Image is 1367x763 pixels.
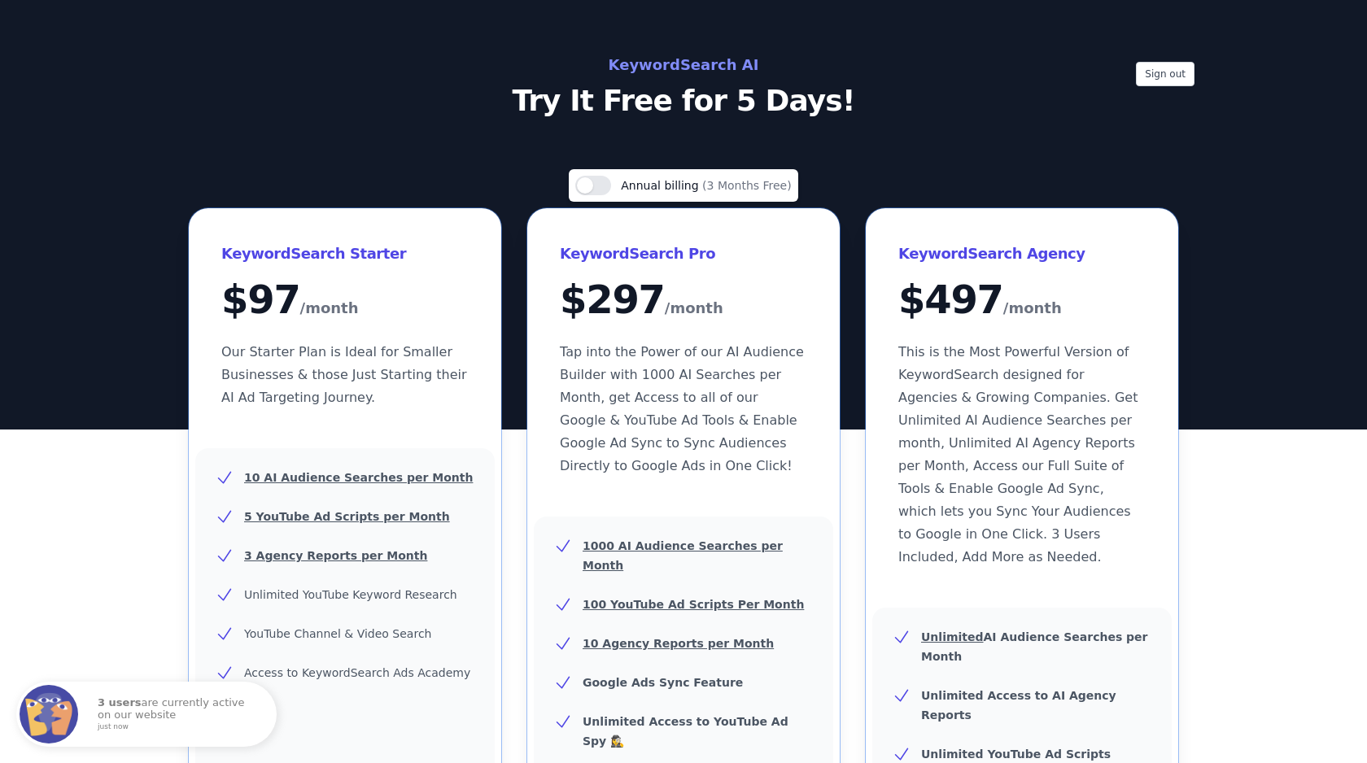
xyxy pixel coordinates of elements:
span: Unlimited YouTube Keyword Research [244,588,457,601]
b: Unlimited YouTube Ad Scripts [921,748,1111,761]
b: Unlimited Access to YouTube Ad Spy 🕵️‍♀️ [583,715,788,748]
div: $ 297 [560,280,807,321]
u: Unlimited [921,630,984,643]
span: /month [300,295,359,321]
b: AI Audience Searches per Month [921,630,1148,663]
div: $ 497 [898,280,1146,321]
h3: KeywordSearch Agency [898,241,1146,267]
h3: KeywordSearch Pro [560,241,807,267]
img: Fomo [20,685,78,743]
b: Google Ads Sync Feature [583,676,743,689]
span: (3 Months Free) [702,179,792,192]
span: YouTube Channel & Video Search [244,627,431,640]
p: Try It Free for 5 Days! [319,85,1048,117]
span: Our Starter Plan is Ideal for Smaller Businesses & those Just Starting their AI Ad Targeting Jour... [221,344,467,405]
u: 10 AI Audience Searches per Month [244,471,473,484]
span: /month [1003,295,1062,321]
small: just now [98,723,255,731]
strong: 3 users [98,696,142,708]
p: are currently active on our website [98,697,260,730]
u: 1000 AI Audience Searches per Month [583,539,783,572]
u: 100 YouTube Ad Scripts Per Month [583,598,804,611]
span: /month [665,295,723,321]
u: 10 Agency Reports per Month [583,637,774,650]
span: Annual billing [621,179,702,192]
h2: KeywordSearch AI [319,52,1048,78]
div: $ 97 [221,280,469,321]
u: 3 Agency Reports per Month [244,549,427,562]
button: Sign out [1136,62,1194,86]
u: 5 YouTube Ad Scripts per Month [244,510,450,523]
span: Access to KeywordSearch Ads Academy [244,666,470,679]
h3: KeywordSearch Starter [221,241,469,267]
b: Unlimited Access to AI Agency Reports [921,689,1116,722]
span: This is the Most Powerful Version of KeywordSearch designed for Agencies & Growing Companies. Get... [898,344,1138,565]
span: Tap into the Power of our AI Audience Builder with 1000 AI Searches per Month, get Access to all ... [560,344,804,473]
